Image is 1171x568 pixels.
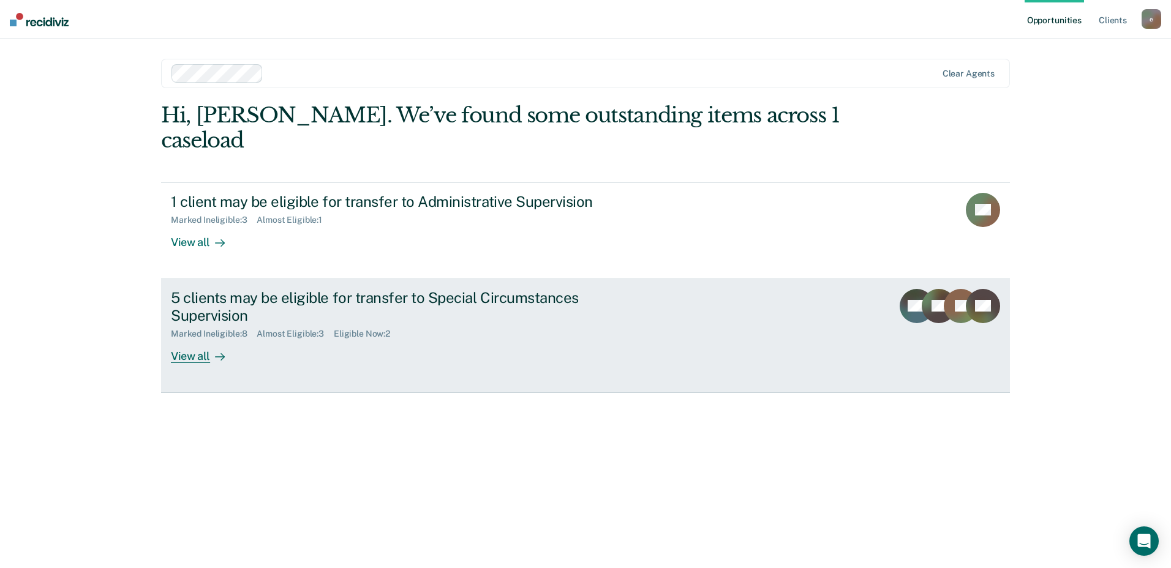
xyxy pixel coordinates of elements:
div: Eligible Now : 2 [334,329,400,339]
a: 5 clients may be eligible for transfer to Special Circumstances SupervisionMarked Ineligible:8Alm... [161,279,1010,393]
button: e [1142,9,1161,29]
div: Marked Ineligible : 8 [171,329,257,339]
div: Open Intercom Messenger [1129,526,1159,556]
div: 1 client may be eligible for transfer to Administrative Supervision [171,193,601,211]
img: Recidiviz [10,13,69,26]
div: Hi, [PERSON_NAME]. We’ve found some outstanding items across 1 caseload [161,103,840,153]
div: View all [171,339,239,363]
div: Marked Ineligible : 3 [171,215,257,225]
div: Clear agents [943,69,995,79]
div: 5 clients may be eligible for transfer to Special Circumstances Supervision [171,289,601,324]
div: Almost Eligible : 1 [257,215,332,225]
a: 1 client may be eligible for transfer to Administrative SupervisionMarked Ineligible:3Almost Elig... [161,182,1010,279]
div: View all [171,225,239,249]
div: Almost Eligible : 3 [257,329,334,339]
